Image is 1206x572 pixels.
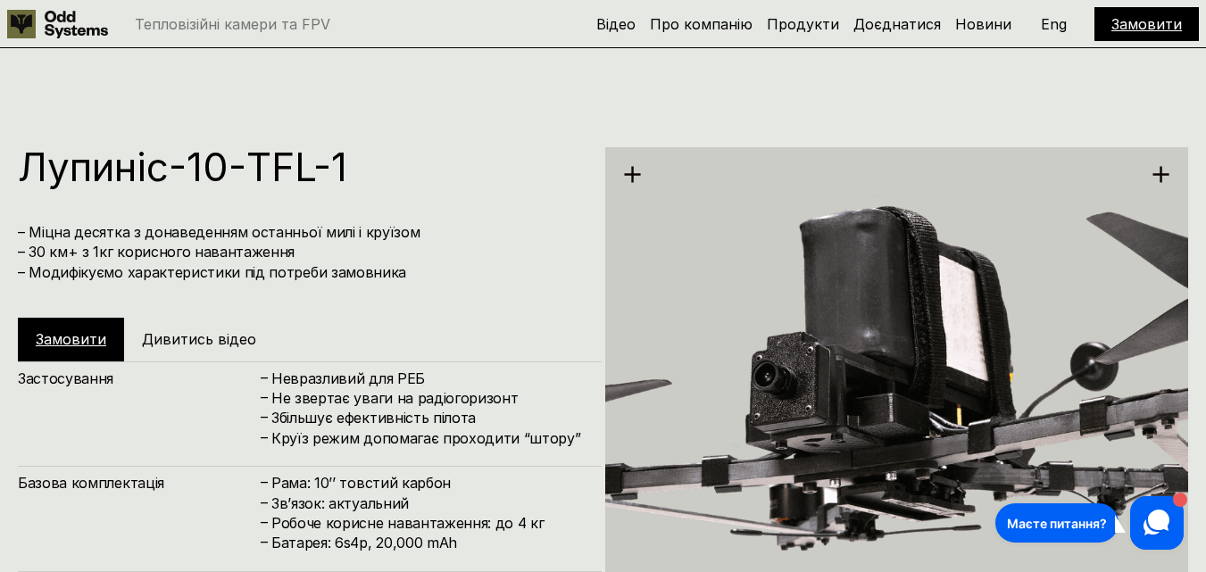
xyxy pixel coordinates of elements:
[991,492,1188,554] iframe: HelpCrunch
[261,387,268,407] h4: –
[271,513,584,533] h4: Робоче корисне навантаження: до 4 кг
[261,472,268,492] h4: –
[955,15,1011,33] a: Новини
[18,473,259,493] h4: Базова комплектація
[142,329,256,349] h5: Дивитись відео
[271,493,584,513] h4: Зв’язок: актуальний
[261,492,268,511] h4: –
[596,15,636,33] a: Відео
[650,15,753,33] a: Про компанію
[36,330,106,348] a: Замовити
[271,428,584,448] h4: Круїз режим допомагає проходити “штору”
[271,388,584,408] h4: Не звертає уваги на радіогоризонт
[261,532,268,551] h4: –
[135,17,330,31] p: Тепловізійні камери та FPV
[271,473,584,493] h4: Рама: 10’’ товстий карбон
[767,15,839,33] a: Продукти
[853,15,941,33] a: Доєднатися
[261,367,268,386] h4: –
[18,222,584,282] h4: – Міцна десятка з донаведенням останньої милі і круїзом – 30 км+ з 1кг корисного навантаження – М...
[1041,17,1067,31] p: Eng
[271,369,584,388] h4: Невразливий для РЕБ
[271,533,584,552] h4: Батарея: 6s4p, 20,000 mAh
[1111,15,1182,33] a: Замовити
[18,369,259,388] h4: Застосування
[261,512,268,532] h4: –
[271,408,584,427] h4: Збільшує ефективність пілота
[18,147,584,187] h1: Лупиніс-10-TFL-1
[261,407,268,427] h4: –
[261,427,268,447] h4: –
